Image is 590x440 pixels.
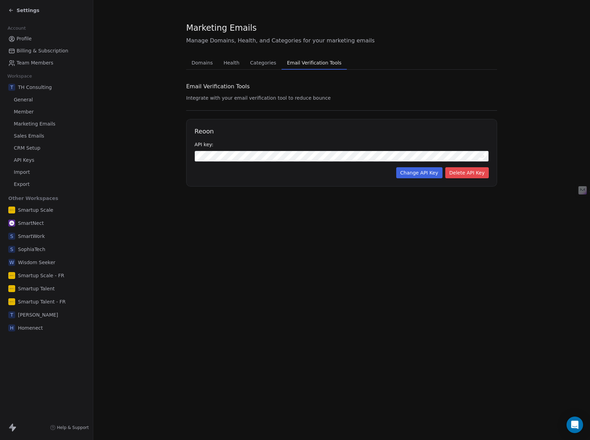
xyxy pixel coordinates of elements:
span: S [8,233,15,240]
button: Change API Key [396,167,442,178]
span: Email Verification Tools [186,82,250,91]
a: Import [6,167,87,178]
span: SmartWork [18,233,45,240]
span: Marketing Emails [186,23,257,33]
a: CRM Setup [6,142,87,154]
img: 0.png [8,272,15,279]
span: Smartup Talent - FR [18,298,66,305]
span: Settings [17,7,39,14]
a: Member [6,106,87,118]
span: SmartNect [18,220,44,227]
span: Smartup Scale - FR [18,272,64,279]
span: Manage Domains, Health, and Categories for your marketing emails [186,37,497,45]
a: Settings [8,7,39,14]
span: Account [4,23,29,33]
span: Workspace [4,71,35,81]
span: Categories [247,58,279,68]
div: API key: [194,141,489,148]
span: Domains [189,58,216,68]
span: SophiaTech [18,246,45,253]
img: 0.png [8,285,15,292]
a: Team Members [6,57,87,69]
span: Billing & Subscription [17,47,68,54]
a: Sales Emails [6,130,87,142]
span: Member [14,108,34,116]
span: General [14,96,33,103]
span: T [8,311,15,318]
span: Other Workspaces [6,193,61,204]
span: T [8,84,15,91]
span: Team Members [17,59,53,67]
h1: Reoon [194,127,489,136]
span: API Keys [14,157,34,164]
span: Export [14,181,30,188]
a: Billing & Subscription [6,45,87,57]
button: Delete API Key [445,167,489,178]
a: General [6,94,87,106]
span: Smartup Scale [18,207,53,213]
a: Help & Support [50,425,89,430]
img: 0.png [8,298,15,305]
span: Wisdom Seeker [18,259,55,266]
span: [PERSON_NAME] [18,311,58,318]
span: Email Verification Tools [284,58,344,68]
span: Marketing Emails [14,120,55,128]
a: API Keys [6,154,87,166]
span: Health [221,58,242,68]
span: CRM Setup [14,144,40,152]
span: Help & Support [57,425,89,430]
span: S [8,246,15,253]
a: Profile [6,33,87,44]
img: 0.png [8,207,15,213]
div: Open Intercom Messenger [567,417,583,433]
a: Export [6,179,87,190]
span: Homenect [18,324,43,331]
span: Profile [17,35,32,42]
a: Marketing Emails [6,118,87,130]
span: W [8,259,15,266]
span: Integrate with your email verification tool to reduce bounce [186,95,331,101]
span: Smartup Talent [18,285,55,292]
img: Square1.png [8,220,15,227]
span: TH Consulting [18,84,52,91]
span: Import [14,169,30,176]
span: H [8,324,15,331]
span: Sales Emails [14,132,44,140]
